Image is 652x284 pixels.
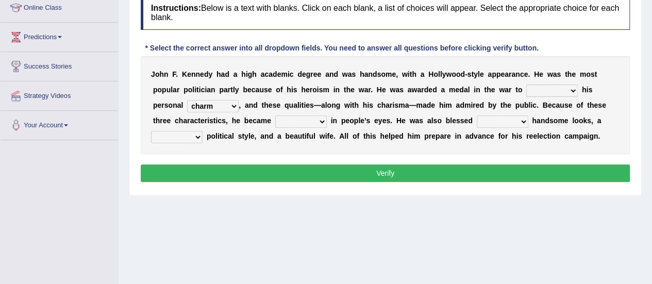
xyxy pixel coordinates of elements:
[276,101,280,109] b: e
[252,86,256,94] b: c
[480,70,484,78] b: e
[273,70,277,78] b: d
[153,86,158,94] b: p
[467,86,470,94] b: l
[539,70,543,78] b: e
[488,70,492,78] b: a
[268,86,272,94] b: e
[567,70,572,78] b: h
[281,70,287,78] b: m
[293,86,297,94] b: s
[424,86,429,94] b: d
[310,101,314,109] b: s
[196,86,199,94] b: t
[564,101,569,109] b: s
[162,86,166,94] b: p
[261,116,267,125] b: m
[171,86,173,94] b: l
[373,70,377,78] b: d
[354,101,359,109] b: h
[173,101,177,109] b: n
[179,116,183,125] b: h
[556,101,560,109] b: a
[346,86,350,94] b: h
[460,101,464,109] b: d
[312,86,317,94] b: o
[327,101,331,109] b: o
[439,101,444,109] b: h
[509,86,511,94] b: r
[511,70,515,78] b: a
[245,101,249,109] b: a
[333,70,338,78] b: d
[209,116,213,125] b: s
[595,70,597,78] b: t
[352,70,356,78] b: s
[476,101,480,109] b: e
[160,116,162,125] b: r
[319,86,323,94] b: s
[557,70,561,78] b: s
[396,70,398,78] b: ,
[221,70,225,78] b: a
[524,70,528,78] b: e
[269,101,273,109] b: e
[161,101,164,109] b: r
[395,86,399,94] b: a
[350,101,352,109] b: i
[276,86,280,94] b: o
[408,70,410,78] b: i
[352,101,355,109] b: t
[301,86,306,94] b: h
[528,101,530,109] b: l
[471,70,474,78] b: t
[479,101,484,109] b: d
[467,70,472,78] b: s
[588,86,592,94] b: s
[445,101,452,109] b: m
[264,86,268,94] b: s
[248,116,253,125] b: e
[392,101,394,109] b: i
[289,101,293,109] b: u
[198,116,200,125] b: t
[409,101,416,109] b: —
[344,86,346,94] b: t
[524,101,529,109] b: b
[323,86,329,94] b: m
[164,101,169,109] b: s
[433,70,438,78] b: o
[200,116,205,125] b: e
[530,101,532,109] b: i
[261,70,265,78] b: a
[207,86,211,94] b: a
[188,86,193,94] b: o
[163,116,167,125] b: e
[233,86,235,94] b: l
[416,101,422,109] b: m
[377,70,381,78] b: s
[594,101,598,109] b: e
[205,116,207,125] b: r
[581,101,583,109] b: f
[175,116,179,125] b: c
[367,101,369,109] b: i
[386,70,392,78] b: m
[488,101,493,109] b: b
[306,86,310,94] b: e
[408,86,412,94] b: a
[368,86,371,94] b: r
[553,70,557,78] b: a
[547,70,553,78] b: w
[164,70,169,78] b: n
[390,101,392,109] b: r
[464,86,468,94] b: a
[381,101,386,109] b: h
[515,101,520,109] b: p
[443,101,445,109] b: i
[576,101,581,109] b: o
[207,116,209,125] b: i
[392,70,396,78] b: e
[423,101,427,109] b: a
[304,101,306,109] b: i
